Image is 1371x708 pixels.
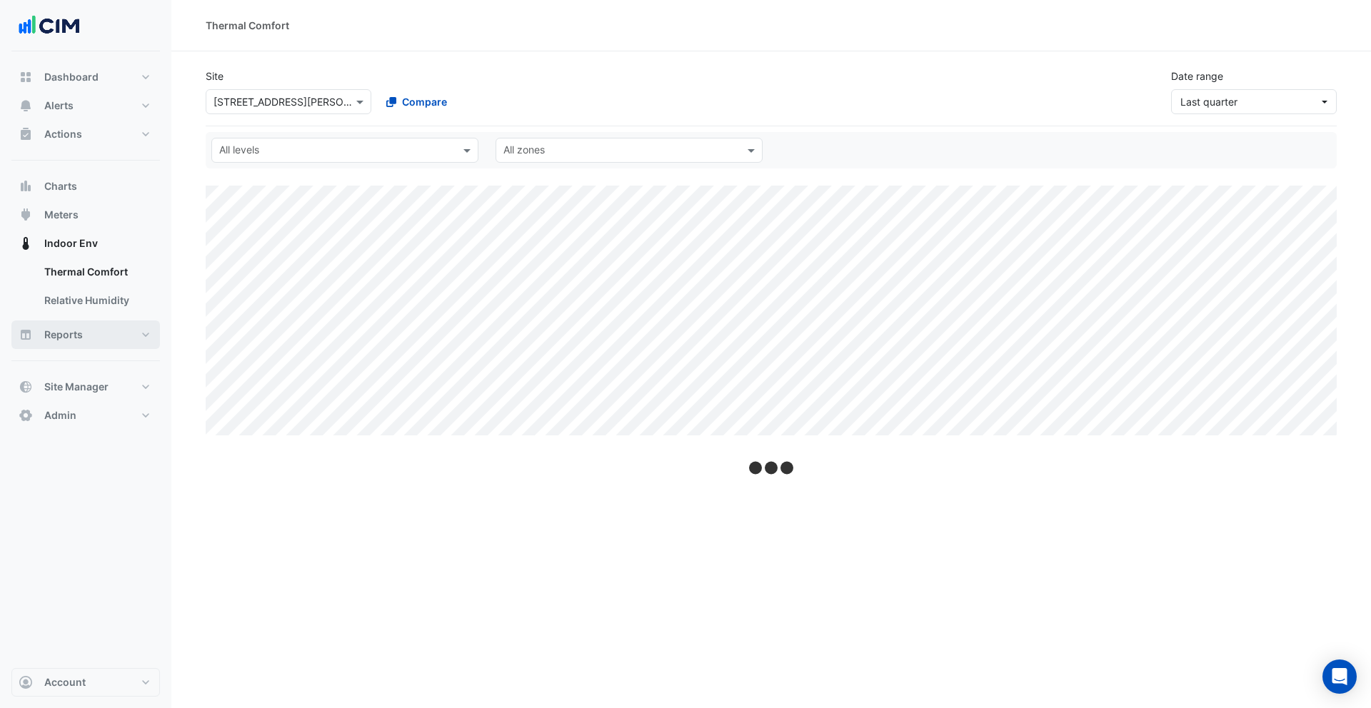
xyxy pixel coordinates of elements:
button: Dashboard [11,63,160,91]
app-icon: Actions [19,127,33,141]
a: Thermal Comfort [33,258,160,286]
button: Charts [11,172,160,201]
button: Meters [11,201,160,229]
button: Admin [11,401,160,430]
span: Indoor Env [44,236,98,251]
app-icon: Site Manager [19,380,33,394]
app-icon: Admin [19,408,33,423]
div: Open Intercom Messenger [1322,659,1357,694]
div: Thermal Comfort [206,18,289,33]
button: Reports [11,320,160,349]
span: Compare [402,94,447,109]
app-icon: Charts [19,179,33,193]
button: Account [11,668,160,697]
span: Account [44,675,86,689]
img: Company Logo [17,11,81,40]
app-icon: Dashboard [19,70,33,84]
label: Site [206,69,224,84]
label: Date range [1171,69,1223,84]
span: Admin [44,408,76,423]
button: Alerts [11,91,160,120]
button: Site Manager [11,373,160,401]
span: Actions [44,127,82,141]
span: Reports [44,328,83,342]
button: Actions [11,120,160,148]
a: Relative Humidity [33,286,160,315]
span: Alerts [44,98,74,113]
span: Dashboard [44,70,99,84]
span: Site Manager [44,380,109,394]
app-icon: Meters [19,208,33,222]
span: 01 Apr 25 - 30 Jun 25 [1180,96,1237,108]
app-icon: Indoor Env [19,236,33,251]
div: All zones [501,142,545,161]
span: Meters [44,208,79,222]
div: All levels [217,142,259,161]
div: Indoor Env [11,258,160,320]
button: Compare [377,89,456,114]
button: Indoor Env [11,229,160,258]
app-icon: Reports [19,328,33,342]
button: Last quarter [1171,89,1337,114]
app-icon: Alerts [19,98,33,113]
span: Charts [44,179,77,193]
